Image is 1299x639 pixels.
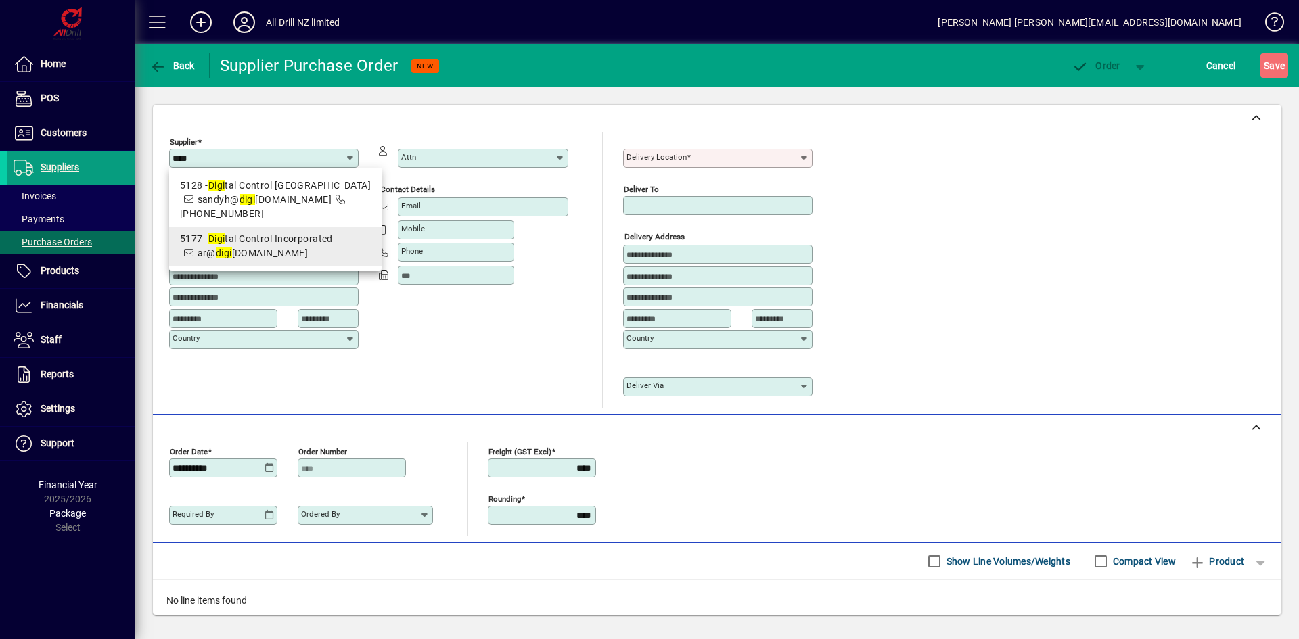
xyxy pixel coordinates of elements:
[938,11,1241,33] div: [PERSON_NAME] [PERSON_NAME][EMAIL_ADDRESS][DOMAIN_NAME]
[14,237,92,247] span: Purchase Orders
[298,446,347,456] mat-label: Order number
[1255,3,1282,47] a: Knowledge Base
[301,509,340,519] mat-label: Ordered by
[401,152,416,162] mat-label: Attn
[180,232,371,246] div: 5177 - tal Control Incorporated
[417,62,434,70] span: NEW
[41,334,62,345] span: Staff
[7,116,135,150] a: Customers
[198,247,309,258] span: ar@ [DOMAIN_NAME]
[14,214,64,224] span: Payments
[41,300,83,310] span: Financials
[1072,60,1120,71] span: Order
[153,580,1281,621] div: No line items found
[173,509,214,519] mat-label: Required by
[626,152,687,162] mat-label: Delivery Location
[135,53,210,78] app-page-header-button: Back
[266,11,340,33] div: All Drill NZ limited
[169,173,382,227] mat-option: 5128 - Digital Control Australia
[179,10,223,34] button: Add
[170,446,208,456] mat-label: Order date
[180,208,264,219] span: [PHONE_NUMBER]
[41,93,59,103] span: POS
[223,10,266,34] button: Profile
[169,227,382,266] mat-option: 5177 - Digital Control Incorporated
[7,185,135,208] a: Invoices
[626,333,654,343] mat-label: Country
[14,191,56,202] span: Invoices
[49,508,86,519] span: Package
[41,403,75,414] span: Settings
[41,437,74,448] span: Support
[180,179,371,193] div: 5128 - tal Control [GEOGRAPHIC_DATA]
[170,137,198,147] mat-label: Supplier
[7,254,135,288] a: Products
[626,381,664,390] mat-label: Deliver via
[401,246,423,256] mat-label: Phone
[220,55,398,76] div: Supplier Purchase Order
[150,60,195,71] span: Back
[41,369,74,379] span: Reports
[401,201,421,210] mat-label: Email
[1203,53,1239,78] button: Cancel
[488,494,521,503] mat-label: Rounding
[7,47,135,81] a: Home
[7,323,135,357] a: Staff
[7,289,135,323] a: Financials
[41,162,79,172] span: Suppliers
[1264,55,1285,76] span: ave
[41,265,79,276] span: Products
[1264,60,1269,71] span: S
[7,392,135,426] a: Settings
[208,233,225,244] em: Digi
[7,358,135,392] a: Reports
[41,127,87,138] span: Customers
[401,224,425,233] mat-label: Mobile
[198,194,332,205] span: sandyh@ [DOMAIN_NAME]
[1260,53,1288,78] button: Save
[1110,554,1176,568] label: Compact View
[7,208,135,231] a: Payments
[944,554,1070,568] label: Show Line Volumes/Weights
[488,446,551,456] mat-label: Freight (GST excl)
[7,82,135,116] a: POS
[39,479,97,490] span: Financial Year
[240,194,256,205] em: digi
[7,231,135,254] a: Purchase Orders
[1206,55,1236,76] span: Cancel
[7,427,135,460] a: Support
[146,53,198,78] button: Back
[216,247,232,258] em: digi
[624,185,659,194] mat-label: Deliver To
[41,58,66,69] span: Home
[1066,53,1127,78] button: Order
[173,333,200,343] mat-label: Country
[208,180,225,191] em: Digi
